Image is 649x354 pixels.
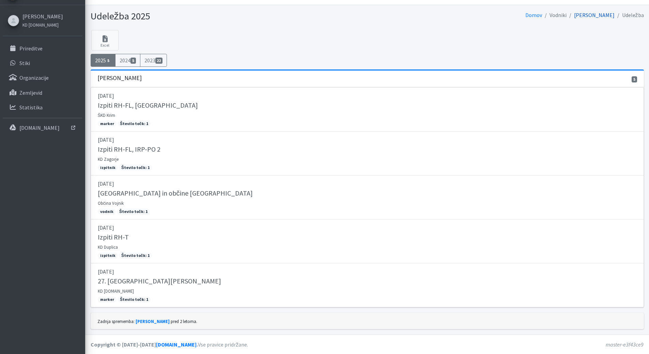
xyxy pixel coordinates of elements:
a: [DOMAIN_NAME] [156,341,197,348]
a: 20245 [115,54,140,67]
h1: Udeležba 2025 [91,10,365,22]
li: Udeležba [615,10,644,20]
small: Zadnja sprememba: pred 2 letoma. [97,319,197,324]
a: Zemljevid [3,86,82,99]
h5: 27. [GEOGRAPHIC_DATA][PERSON_NAME] [98,277,221,285]
a: 20255 [91,54,116,67]
a: KD [DOMAIN_NAME] [22,20,63,29]
a: Prireditve [3,42,82,55]
small: KD [DOMAIN_NAME] [98,288,134,294]
a: Statistika [3,101,82,114]
h5: Izpiti RH-T [98,233,129,241]
a: 202322 [140,54,167,67]
p: [DATE] [98,136,637,144]
a: [DATE] Izpiti RH-FL, [GEOGRAPHIC_DATA] ŠKD Krim marker Število točk: 1 [91,87,644,132]
p: Organizacije [19,74,49,81]
a: [DATE] Izpiti RH-FL, IRP-PO 2 KD Zagorje izpitnik Število točk: 1 [91,132,644,175]
span: Število točk: 1 [119,165,152,171]
span: vodnik [98,209,116,215]
em: master-e3f43ce9 [606,341,644,348]
p: [DATE] [98,180,637,188]
p: Zemljevid [19,89,42,96]
span: Število točk: 1 [118,296,151,303]
span: Število točk: 1 [117,209,150,215]
p: Statistika [19,104,43,111]
a: Stiki [3,56,82,70]
span: marker [98,121,117,127]
a: Excel [91,30,119,50]
p: Prireditve [19,45,43,52]
span: 5 [632,76,637,82]
small: Občina Vojnik [98,200,124,206]
a: Organizacije [3,71,82,84]
h5: Izpiti RH-FL, [GEOGRAPHIC_DATA] [98,101,198,109]
p: [DOMAIN_NAME] [19,124,60,131]
strong: Copyright © [DATE]-[DATE] . [91,341,198,348]
p: [DATE] [98,224,637,232]
a: [DOMAIN_NAME] [3,121,82,135]
li: Vodniki [542,10,567,20]
small: KD Duplica [98,244,118,250]
a: [DATE] 27. [GEOGRAPHIC_DATA][PERSON_NAME] KD [DOMAIN_NAME] marker Število točk: 1 [91,263,644,307]
p: Stiki [19,60,30,66]
span: marker [98,296,117,303]
span: Število točk: 1 [119,252,152,259]
p: [DATE] [98,267,637,276]
span: izpitnik [98,165,118,171]
a: [PERSON_NAME] [574,12,615,18]
span: 5 [130,58,136,64]
span: 22 [155,58,163,64]
a: Domov [525,12,542,18]
a: [PERSON_NAME] [136,319,170,324]
small: KD Zagorje [98,156,119,162]
a: [DATE] [GEOGRAPHIC_DATA] in občine [GEOGRAPHIC_DATA] Občina Vojnik vodnik Število točk: 1 [91,175,644,219]
a: [PERSON_NAME] [22,12,63,20]
small: KD [DOMAIN_NAME] [22,22,59,28]
footer: Vse pravice pridržane. [85,335,649,354]
span: izpitnik [98,252,118,259]
h5: [GEOGRAPHIC_DATA] in občine [GEOGRAPHIC_DATA] [98,189,253,197]
span: Število točk: 1 [118,121,151,127]
a: [DATE] Izpiti RH-T KD Duplica izpitnik Število točk: 1 [91,219,644,263]
span: 5 [106,58,111,64]
h3: [PERSON_NAME] [97,75,142,82]
h5: Izpiti RH-FL, IRP-PO 2 [98,145,160,153]
small: ŠKD Krim [98,112,115,118]
p: [DATE] [98,92,637,100]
